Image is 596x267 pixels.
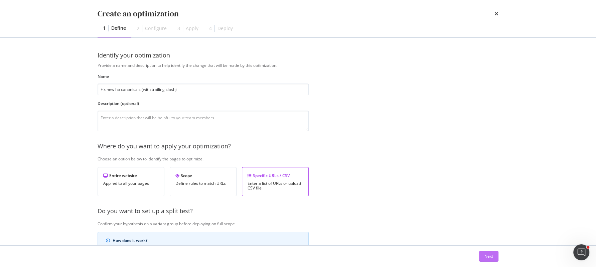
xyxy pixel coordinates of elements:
div: Apply [186,25,198,32]
div: Applied to all your pages [103,181,159,186]
div: Configure [145,25,167,32]
div: Define [111,25,126,31]
div: times [494,8,498,19]
div: Create an optimization [98,8,179,19]
div: Entire website [103,173,159,178]
div: 1 [103,25,106,31]
div: 2 [137,25,139,32]
label: Description (optional) [98,101,309,106]
label: Name [98,74,309,79]
div: Specific URLs / CSV [248,173,303,178]
div: Identify your optimization [98,51,498,60]
div: Enter a list of URLs or upload CSV file [248,181,303,190]
div: Scope [175,173,231,178]
iframe: Intercom live chat [573,244,589,260]
div: Next [484,253,493,259]
div: Choose an option below to identify the pages to optimize. [98,156,532,162]
div: Define rules to match URLs [175,181,231,186]
div: 4 [209,25,212,32]
button: Next [479,251,498,262]
div: Provide a name and description to help identify the change that will be made by this optimization. [98,62,532,68]
div: Where do you want to apply your optimization? [98,142,532,151]
div: How does it work? [113,238,300,244]
div: Do you want to set up a split test? [98,207,532,216]
input: Enter an optimization name to easily find it back [98,84,309,95]
div: 3 [177,25,180,32]
div: Deploy [217,25,233,32]
div: Confirm your hypothesis on a variant group before deploying on full scope [98,221,532,227]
